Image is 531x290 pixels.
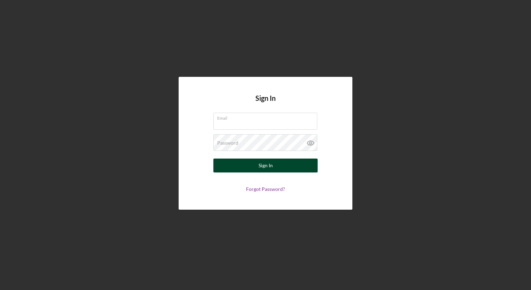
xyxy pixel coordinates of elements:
button: Sign In [213,159,318,172]
label: Password [217,140,238,146]
div: Sign In [259,159,273,172]
a: Forgot Password? [246,186,285,192]
label: Email [217,113,317,121]
h4: Sign In [255,94,276,113]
